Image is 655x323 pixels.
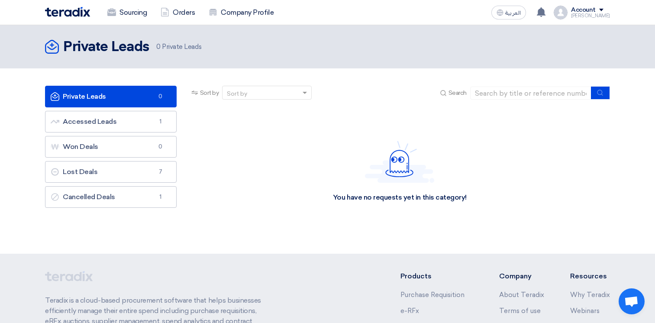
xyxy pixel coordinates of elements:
span: 1 [155,117,166,126]
span: 7 [155,168,166,176]
img: Hello [365,141,434,183]
a: Lost Deals7 [45,161,177,183]
a: Open chat [619,288,645,314]
li: Company [499,271,544,281]
span: 0 [155,92,166,101]
a: Won Deals0 [45,136,177,158]
span: Private Leads [156,42,201,52]
img: profile_test.png [554,6,568,19]
a: Orders [154,3,202,22]
a: e-RFx [400,307,419,315]
span: Sort by [200,88,219,97]
a: Cancelled Deals1 [45,186,177,208]
div: Sort by [227,89,247,98]
div: Account [571,6,596,14]
span: Search [448,88,467,97]
a: Sourcing [100,3,154,22]
img: Teradix logo [45,7,90,17]
h2: Private Leads [63,39,149,56]
span: 1 [155,193,166,201]
a: Why Teradix [570,291,610,299]
a: Purchase Requisition [400,291,465,299]
li: Products [400,271,474,281]
a: Company Profile [202,3,281,22]
a: Private Leads0 [45,86,177,107]
span: 0 [156,43,161,51]
button: العربية [491,6,526,19]
div: [PERSON_NAME] [571,13,610,18]
div: You have no requests yet in this category! [333,193,467,202]
span: 0 [155,142,166,151]
li: Resources [570,271,610,281]
input: Search by title or reference number [470,87,591,100]
a: Accessed Leads1 [45,111,177,132]
a: Terms of use [499,307,541,315]
span: العربية [505,10,521,16]
a: Webinars [570,307,600,315]
a: About Teradix [499,291,544,299]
